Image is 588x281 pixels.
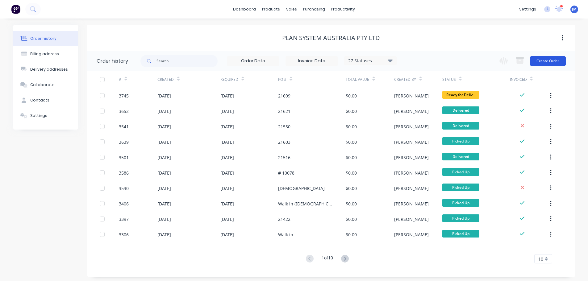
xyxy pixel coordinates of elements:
div: 3586 [119,170,129,176]
div: PO # [278,71,346,88]
div: [DATE] [220,154,234,161]
div: 27 Statuses [344,57,396,64]
div: purchasing [300,5,328,14]
a: dashboard [230,5,259,14]
div: PO # [278,77,286,82]
div: [DATE] [220,139,234,145]
div: [DATE] [220,93,234,99]
div: Order history [97,57,128,65]
div: $0.00 [346,231,357,238]
div: [PERSON_NAME] [394,170,429,176]
div: Walk in ([DEMOGRAPHIC_DATA]) [278,200,333,207]
div: [DATE] [157,123,171,130]
button: Delivery addresses [13,62,78,77]
div: [DATE] [157,185,171,192]
div: Created By [394,77,416,82]
div: Created [157,77,174,82]
div: 3397 [119,216,129,222]
div: [DATE] [157,216,171,222]
div: $0.00 [346,93,357,99]
div: Settings [30,113,47,118]
div: Status [442,71,510,88]
div: sales [283,5,300,14]
input: Search... [156,55,218,67]
div: [DATE] [157,93,171,99]
div: 21621 [278,108,290,114]
div: [DATE] [220,216,234,222]
div: $0.00 [346,200,357,207]
div: Delivery addresses [30,67,68,72]
div: [PERSON_NAME] [394,231,429,238]
div: [PERSON_NAME] [394,154,429,161]
button: Contacts [13,93,78,108]
div: $0.00 [346,216,357,222]
div: Created By [394,71,442,88]
div: Walk in [278,231,293,238]
div: # [119,77,121,82]
div: $0.00 [346,108,357,114]
div: 21550 [278,123,290,130]
div: Plan System Australia Pty Ltd [282,34,380,42]
div: [DATE] [220,231,234,238]
div: 3306 [119,231,129,238]
span: Delivered [442,122,479,130]
div: [DATE] [157,200,171,207]
img: Factory [11,5,20,14]
div: $0.00 [346,154,357,161]
span: 10 [538,256,543,262]
span: Picked Up [442,199,479,207]
div: [PERSON_NAME] [394,216,429,222]
button: Create Order [530,56,566,66]
div: [PERSON_NAME] [394,108,429,114]
div: [PERSON_NAME] [394,123,429,130]
div: [PERSON_NAME] [394,185,429,192]
div: [DATE] [220,123,234,130]
span: Picked Up [442,214,479,222]
span: Ready for Deliv... [442,91,479,99]
div: [PERSON_NAME] [394,139,429,145]
div: 21516 [278,154,290,161]
div: # [119,71,157,88]
div: productivity [328,5,358,14]
div: $0.00 [346,139,357,145]
div: Invoiced [510,77,527,82]
span: Picked Up [442,230,479,238]
div: 3541 [119,123,129,130]
button: Collaborate [13,77,78,93]
div: 21699 [278,93,290,99]
div: products [259,5,283,14]
div: [DATE] [157,154,171,161]
div: [DATE] [157,139,171,145]
span: JM [572,6,577,12]
span: Delivered [442,153,479,160]
div: [DATE] [220,170,234,176]
div: [PERSON_NAME] [394,200,429,207]
div: [DATE] [157,231,171,238]
span: Picked Up [442,184,479,191]
div: Total Value [346,77,369,82]
div: Collaborate [30,82,55,88]
div: [PERSON_NAME] [394,93,429,99]
div: Billing address [30,51,59,57]
div: [DATE] [220,108,234,114]
div: # 10078 [278,170,294,176]
div: Invoiced [510,71,548,88]
span: Delivered [442,106,479,114]
span: Picked Up [442,137,479,145]
input: Invoice Date [286,56,338,66]
div: [DATE] [220,185,234,192]
div: [DATE] [220,200,234,207]
div: Order history [30,36,56,41]
input: Order Date [227,56,279,66]
div: 1 of 10 [322,254,333,263]
button: Settings [13,108,78,123]
div: Required [220,71,278,88]
div: 3406 [119,200,129,207]
div: 3652 [119,108,129,114]
div: 3745 [119,93,129,99]
div: Contacts [30,97,49,103]
div: $0.00 [346,123,357,130]
span: Picked Up [442,168,479,176]
button: Billing address [13,46,78,62]
div: 3501 [119,154,129,161]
